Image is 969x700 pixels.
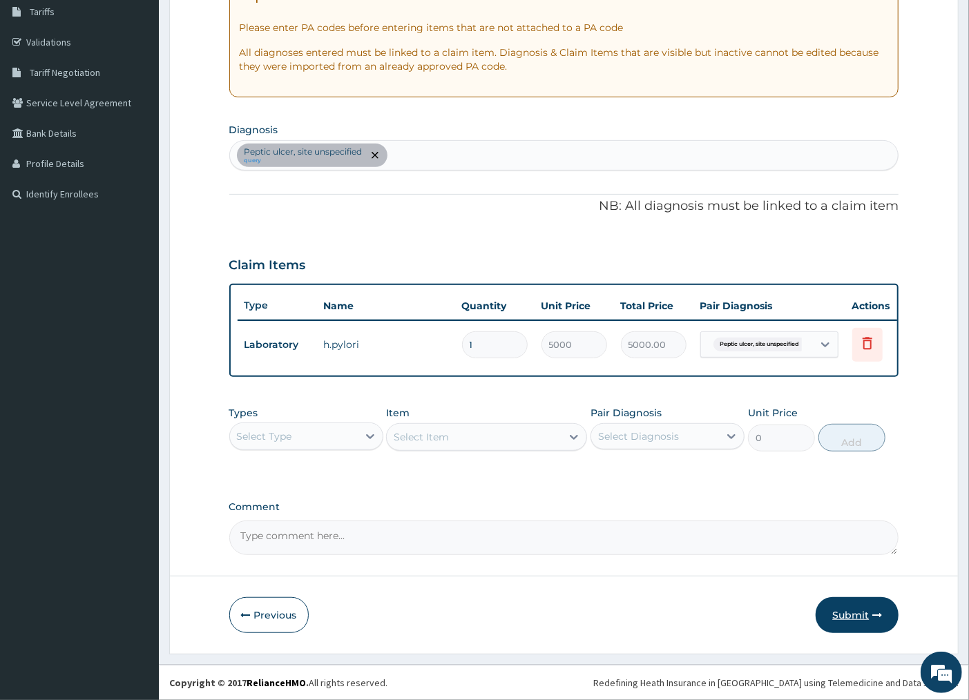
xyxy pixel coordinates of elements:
[247,677,306,689] a: RelianceHMO
[591,406,662,420] label: Pair Diagnosis
[240,21,889,35] p: Please enter PA codes before entering items that are not attached to a PA code
[237,429,292,443] div: Select Type
[30,66,100,79] span: Tariff Negotiation
[693,292,845,320] th: Pair Diagnosis
[244,157,363,164] small: query
[238,293,317,318] th: Type
[30,6,55,18] span: Tariffs
[229,407,258,419] label: Types
[159,665,969,700] footer: All rights reserved.
[614,292,693,320] th: Total Price
[317,292,455,320] th: Name
[535,292,614,320] th: Unit Price
[818,424,885,451] button: Add
[386,406,410,420] label: Item
[748,406,798,420] label: Unit Price
[229,501,899,513] label: Comment
[227,7,260,40] div: Minimize live chat window
[238,332,317,358] td: Laboratory
[169,677,309,689] strong: Copyright © 2017 .
[229,123,278,137] label: Diagnosis
[244,146,363,157] p: Peptic ulcer, site unspecified
[240,46,889,73] p: All diagnoses entered must be linked to a claim item. Diagnosis & Claim Items that are visible bu...
[317,331,455,358] td: h.pylori
[229,597,309,633] button: Previous
[713,338,807,351] span: Peptic ulcer, site unspecified
[7,377,263,425] textarea: Type your message and hit 'Enter'
[26,69,56,104] img: d_794563401_company_1708531726252_794563401
[455,292,535,320] th: Quantity
[845,292,914,320] th: Actions
[80,174,191,313] span: We're online!
[598,429,679,443] div: Select Diagnosis
[816,597,899,633] button: Submit
[369,149,381,162] span: remove selection option
[72,77,232,95] div: Chat with us now
[229,258,306,273] h3: Claim Items
[229,197,899,215] p: NB: All diagnosis must be linked to a claim item
[593,676,959,690] div: Redefining Heath Insurance in [GEOGRAPHIC_DATA] using Telemedicine and Data Science!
